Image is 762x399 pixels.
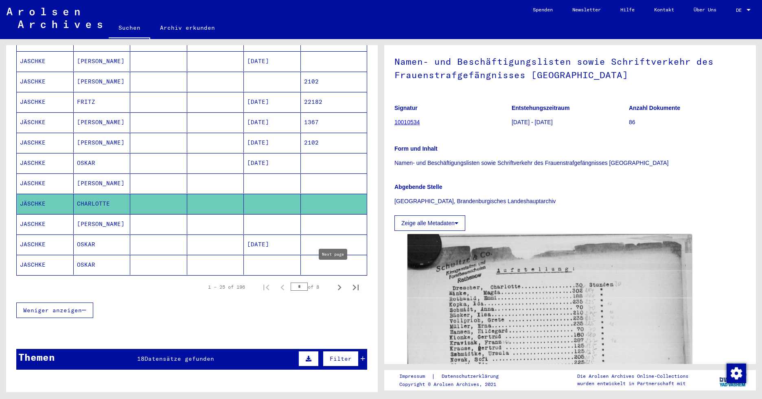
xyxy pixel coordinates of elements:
p: wurden entwickelt in Partnerschaft mit [577,380,688,387]
p: [GEOGRAPHIC_DATA], Brandenburgisches Landeshauptarchiv [394,197,746,206]
mat-cell: [DATE] [244,51,301,71]
a: Datenschutzerklärung [435,372,508,381]
p: 86 [629,118,746,127]
mat-cell: [PERSON_NAME] [74,72,131,92]
p: [DATE] - [DATE] [512,118,628,127]
img: Zustimmung ändern [727,364,746,383]
button: First page [258,279,274,295]
mat-cell: [DATE] [244,235,301,254]
span: 18 [137,355,145,362]
mat-cell: 22182 [301,92,367,112]
b: Entstehungszeitraum [512,105,569,111]
div: | [399,372,508,381]
a: Archiv erkunden [150,18,225,37]
mat-cell: JASCHKE [17,51,74,71]
mat-cell: FRITZ [74,92,131,112]
h1: Namen- und Beschäftigungslisten sowie Schriftverkehr des Frauenstrafgefängnisses [GEOGRAPHIC_DATA] [394,43,746,92]
b: Abgebende Stelle [394,184,442,190]
button: Zeige alle Metadaten [394,215,465,231]
div: 1 – 25 of 196 [208,283,245,291]
span: Filter [330,355,352,362]
mat-cell: [PERSON_NAME] [74,112,131,132]
img: Arolsen_neg.svg [7,8,102,28]
mat-cell: [PERSON_NAME] [74,214,131,234]
img: yv_logo.png [718,370,748,390]
mat-cell: JASCHKE [17,153,74,173]
mat-cell: JASCHKE [17,133,74,153]
mat-cell: 2102 [301,133,367,153]
mat-cell: OSKAR [74,255,131,275]
button: Next page [331,279,348,295]
mat-cell: 1367 [301,112,367,132]
button: Last page [348,279,364,295]
mat-cell: [DATE] [244,133,301,153]
mat-cell: [DATE] [244,92,301,112]
button: Previous page [274,279,291,295]
button: Filter [323,351,359,366]
mat-cell: JASCHKE [17,92,74,112]
div: Themen [18,350,55,364]
mat-cell: [PERSON_NAME] [74,51,131,71]
div: of 8 [291,283,331,291]
b: Anzahl Dokumente [629,105,680,111]
span: DE [736,7,745,13]
mat-cell: 2102 [301,72,367,92]
mat-cell: [DATE] [244,112,301,132]
b: Signatur [394,105,418,111]
mat-cell: JÄSCHKE [17,112,74,132]
mat-cell: [PERSON_NAME] [74,133,131,153]
p: Namen- und Beschäftigungslisten sowie Schriftverkehr des Frauenstrafgefängnisses [GEOGRAPHIC_DATA] [394,159,746,167]
mat-cell: CHARLOTTE [74,194,131,214]
span: Weniger anzeigen [23,307,82,314]
mat-cell: JÄSCHKE [17,194,74,214]
p: Die Arolsen Archives Online-Collections [577,373,688,380]
span: Datensätze gefunden [145,355,214,362]
mat-cell: JASCHKE [17,255,74,275]
b: Form und Inhalt [394,145,438,152]
mat-cell: JASCHKE [17,72,74,92]
mat-cell: JASCHKE [17,214,74,234]
mat-cell: OSKAR [74,235,131,254]
mat-cell: JASCHKE [17,235,74,254]
a: Suchen [109,18,150,39]
mat-cell: [PERSON_NAME] [74,173,131,193]
mat-cell: OSKAR [74,153,131,173]
p: Copyright © Arolsen Archives, 2021 [399,381,508,388]
a: 10010534 [394,119,420,125]
mat-cell: [DATE] [244,153,301,173]
mat-cell: JASCHKE [17,173,74,193]
button: Weniger anzeigen [16,303,93,318]
a: Impressum [399,372,431,381]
